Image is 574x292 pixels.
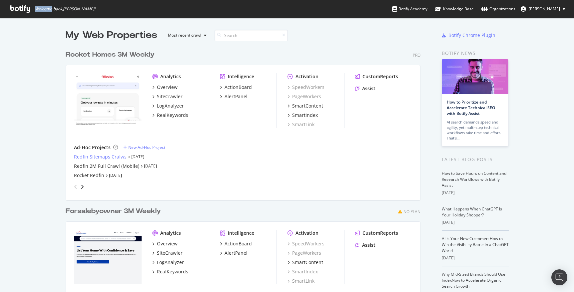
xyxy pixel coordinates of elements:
[435,6,474,12] div: Knowledge Base
[287,240,324,247] a: SpeedWorkers
[355,242,375,248] a: Assist
[287,278,314,284] a: SmartLink
[74,73,142,127] img: www.rocket.com
[74,144,111,151] div: Ad-Hoc Projects
[157,84,178,91] div: Overview
[355,85,375,92] a: Assist
[529,6,560,12] span: Vlajko Knezic
[447,99,495,116] a: How to Prioritize and Accelerate Technical SEO with Botify Assist
[287,268,318,275] a: SmartIndex
[157,240,178,247] div: Overview
[292,103,323,109] div: SmartContent
[66,50,157,60] a: Rocket Homes 3M Weekly
[157,93,183,100] div: SiteCrawler
[66,50,155,60] div: Rocket Homes 3M Weekly
[355,230,398,236] a: CustomReports
[362,85,375,92] div: Assist
[163,30,209,41] button: Most recent crawl
[160,230,181,236] div: Analytics
[128,145,165,150] div: New Ad-Hoc Project
[66,29,157,42] div: My Web Properties
[152,240,178,247] a: Overview
[144,163,157,169] a: [DATE]
[442,50,509,57] div: Botify news
[157,112,188,119] div: RealKeywords
[442,206,502,218] a: What Happens When ChatGPT Is Your Holiday Shopper?
[66,206,164,216] a: Forsalebyowner 3M Weekly
[152,93,183,100] a: SiteCrawler
[131,154,144,159] a: [DATE]
[220,93,248,100] a: AlertPanel
[71,181,80,192] div: angle-left
[413,52,420,58] div: Pro
[220,84,252,91] a: ActionBoard
[74,230,142,284] img: forsalebyowner.com
[215,30,288,41] input: Search
[442,271,505,289] a: Why Mid-Sized Brands Should Use IndexNow to Accelerate Organic Search Growth
[228,73,254,80] div: Intelligence
[515,4,571,14] button: [PERSON_NAME]
[225,250,248,256] div: AlertPanel
[295,73,318,80] div: Activation
[362,242,375,248] div: Assist
[287,84,324,91] a: SpeedWorkers
[225,93,248,100] div: AlertPanel
[152,259,184,266] a: LogAnalyzer
[74,163,139,169] a: Redfin 2M Full Crawl (Mobile)
[80,183,85,190] div: angle-right
[392,6,427,12] div: Botify Academy
[287,259,323,266] a: SmartContent
[152,103,184,109] a: LogAnalyzer
[225,240,252,247] div: ActionBoard
[442,59,508,94] img: How to Prioritize and Accelerate Technical SEO with Botify Assist
[362,230,398,236] div: CustomReports
[447,120,503,141] div: AI search demands speed and agility, yet multi-step technical workflows take time and effort. Tha...
[442,156,509,163] div: Latest Blog Posts
[442,255,509,261] div: [DATE]
[225,84,252,91] div: ActionBoard
[442,32,495,39] a: Botify Chrome Plugin
[292,259,323,266] div: SmartContent
[355,73,398,80] a: CustomReports
[157,268,188,275] div: RealKeywords
[442,170,506,188] a: How to Save Hours on Content and Research Workflows with Botify Assist
[287,112,318,119] a: SmartIndex
[109,172,122,178] a: [DATE]
[403,209,420,214] div: No Plan
[157,103,184,109] div: LogAnalyzer
[157,259,184,266] div: LogAnalyzer
[152,250,183,256] a: SiteCrawler
[287,250,321,256] a: PageWorkers
[152,84,178,91] a: Overview
[160,73,181,80] div: Analytics
[152,268,188,275] a: RealKeywords
[448,32,495,39] div: Botify Chrome Plugin
[220,250,248,256] a: AlertPanel
[74,172,104,179] a: Rocket Redfin
[292,112,318,119] div: SmartIndex
[442,219,509,225] div: [DATE]
[481,6,515,12] div: Organizations
[152,112,188,119] a: RealKeywords
[287,103,323,109] a: SmartContent
[74,153,127,160] a: Redfin Sitemaps Cralws
[362,73,398,80] div: CustomReports
[168,33,201,37] div: Most recent crawl
[287,93,321,100] a: PageWorkers
[287,121,314,128] a: SmartLink
[66,206,161,216] div: Forsalebyowner 3M Weekly
[551,269,567,285] div: Open Intercom Messenger
[442,190,509,196] div: [DATE]
[442,236,509,253] a: AI Is Your New Customer: How to Win the Visibility Battle in a ChatGPT World
[157,250,183,256] div: SiteCrawler
[220,240,252,247] a: ActionBoard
